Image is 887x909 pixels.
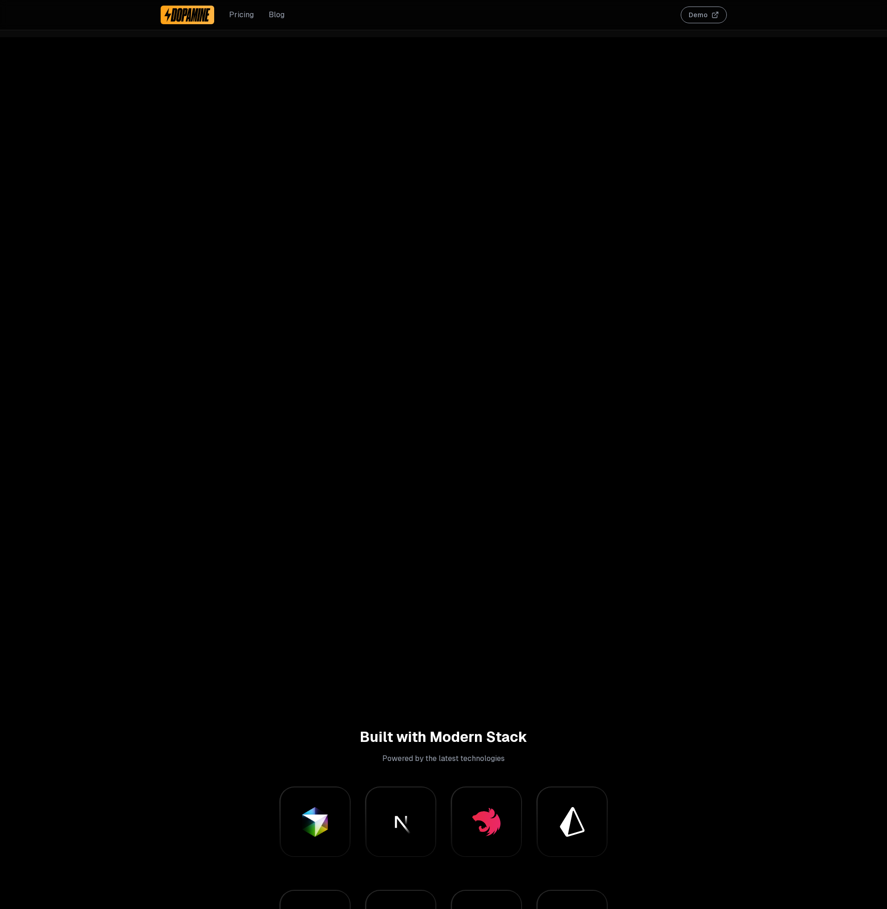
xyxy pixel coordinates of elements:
img: Dopamine [164,7,211,22]
a: Blog [269,9,284,20]
a: Dopamine [161,6,215,24]
p: Powered by the latest technologies [161,753,727,764]
button: Demo [681,7,727,23]
h2: Built with Modern Stack [161,729,727,746]
a: Pricing [229,9,254,20]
